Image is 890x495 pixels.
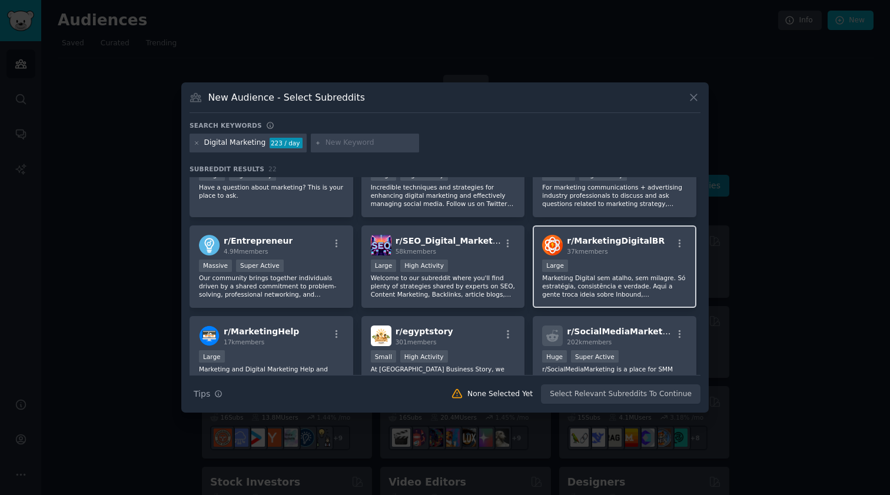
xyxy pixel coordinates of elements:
[371,183,516,208] p: Incredible techniques and strategies for enhancing digital marketing and effectively managing soc...
[371,365,516,390] p: At [GEOGRAPHIC_DATA] Business Story, we dive deep into everything that makes Egypt Business Succe...
[396,338,437,345] span: 301 members
[400,350,448,363] div: High Activity
[199,274,344,298] p: Our community brings together individuals driven by a shared commitment to problem-solving, profe...
[396,248,436,255] span: 58k members
[567,327,677,336] span: r/ SocialMediaMarketing
[204,138,266,148] div: Digital Marketing
[396,327,453,336] span: r/ egyptstory
[567,236,665,245] span: r/ MarketingDigitalBR
[542,350,567,363] div: Huge
[199,350,225,363] div: Large
[199,365,344,390] p: Marketing and Digital Marketing Help and Advice relating to tools, tips and tricks for marketing ...
[567,248,607,255] span: 37k members
[224,338,264,345] span: 17k members
[326,138,415,148] input: New Keyword
[396,236,507,245] span: r/ SEO_Digital_Marketing
[190,121,262,129] h3: Search keywords
[567,338,612,345] span: 202k members
[199,260,232,272] div: Massive
[542,183,687,208] p: For marketing communications + advertising industry professionals to discuss and ask questions re...
[190,165,264,173] span: Subreddit Results
[542,274,687,298] p: Marketing Digital sem atalho, sem milagre. Só estratégia, consistência e verdade. Aqui a gente tr...
[199,235,220,255] img: Entrepreneur
[371,260,397,272] div: Large
[199,325,220,346] img: MarketingHelp
[208,91,365,104] h3: New Audience - Select Subreddits
[224,236,293,245] span: r/ Entrepreneur
[467,389,533,400] div: None Selected Yet
[268,165,277,172] span: 22
[371,235,391,255] img: SEO_Digital_Marketing
[194,388,210,400] span: Tips
[542,365,687,390] p: r/SocialMediaMarketing is a place for SMM professionals to share industry-relevant information, d...
[371,350,396,363] div: Small
[199,183,344,200] p: Have a question about marketing? This is your place to ask.
[190,384,227,404] button: Tips
[400,260,448,272] div: High Activity
[270,138,303,148] div: 223 / day
[236,260,284,272] div: Super Active
[224,327,299,336] span: r/ MarketingHelp
[224,248,268,255] span: 4.9M members
[371,274,516,298] p: Welcome to our subreddit where you'll find plenty of strategies shared by experts on SEO, Content...
[371,325,391,346] img: egyptstory
[542,260,568,272] div: Large
[542,235,563,255] img: MarketingDigitalBR
[571,350,619,363] div: Super Active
